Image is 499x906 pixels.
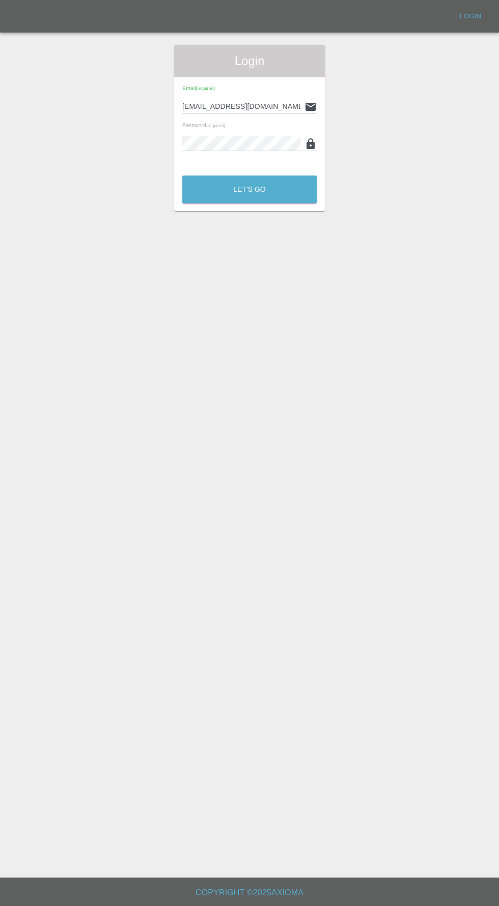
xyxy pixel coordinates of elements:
h6: Copyright © 2025 Axioma [8,886,491,900]
small: (required) [206,124,225,128]
span: Email [182,85,215,91]
button: Let's Go [182,176,317,203]
a: Login [454,9,487,24]
small: (required) [196,86,215,91]
span: Password [182,122,225,128]
span: Login [182,53,317,69]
